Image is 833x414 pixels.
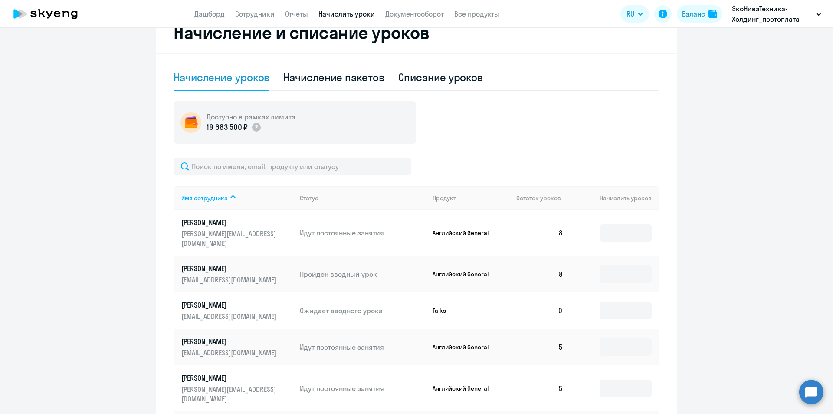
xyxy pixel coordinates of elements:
[516,194,570,202] div: Остаток уроков
[682,9,705,19] div: Баланс
[433,194,510,202] div: Продукт
[570,186,659,210] th: Начислить уроков
[620,5,649,23] button: RU
[181,373,293,404] a: [PERSON_NAME][PERSON_NAME][EMAIL_ADDRESS][DOMAIN_NAME]
[283,70,384,84] div: Начисление пакетов
[174,158,411,175] input: Поиск по имени, email, продукту или статусу
[433,343,498,351] p: Английский General
[181,218,293,248] a: [PERSON_NAME][PERSON_NAME][EMAIL_ADDRESS][DOMAIN_NAME]
[181,311,279,321] p: [EMAIL_ADDRESS][DOMAIN_NAME]
[181,337,293,358] a: [PERSON_NAME][EMAIL_ADDRESS][DOMAIN_NAME]
[180,112,201,133] img: wallet-circle.png
[181,264,293,285] a: [PERSON_NAME][EMAIL_ADDRESS][DOMAIN_NAME]
[318,10,375,18] a: Начислить уроки
[509,256,570,292] td: 8
[181,264,279,273] p: [PERSON_NAME]
[300,269,426,279] p: Пройден вводный урок
[181,300,293,321] a: [PERSON_NAME][EMAIL_ADDRESS][DOMAIN_NAME]
[300,194,318,202] div: Статус
[433,384,498,392] p: Английский General
[174,70,269,84] div: Начисление уроков
[728,3,826,24] button: ЭкоНиваТехника-Холдинг_постоплата 2025 год, ЭКОНИВАТЕХНИКА-ХОЛДИНГ, ООО
[433,270,498,278] p: Английский General
[181,229,279,248] p: [PERSON_NAME][EMAIL_ADDRESS][DOMAIN_NAME]
[509,210,570,256] td: 8
[433,307,498,315] p: Talks
[300,306,426,315] p: Ожидает вводного урока
[181,194,293,202] div: Имя сотрудника
[732,3,813,24] p: ЭкоНиваТехника-Холдинг_постоплата 2025 год, ЭКОНИВАТЕХНИКА-ХОЛДИНГ, ООО
[509,365,570,411] td: 5
[207,122,248,133] p: 19 683 500 ₽
[235,10,275,18] a: Сотрудники
[509,329,570,365] td: 5
[181,275,279,285] p: [EMAIL_ADDRESS][DOMAIN_NAME]
[677,5,722,23] button: Балансbalance
[626,9,634,19] span: RU
[708,10,717,18] img: balance
[181,300,279,310] p: [PERSON_NAME]
[181,194,228,202] div: Имя сотрудника
[181,348,279,358] p: [EMAIL_ADDRESS][DOMAIN_NAME]
[300,384,426,393] p: Идут постоянные занятия
[300,342,426,352] p: Идут постоянные занятия
[300,228,426,238] p: Идут постоянные занятия
[509,292,570,329] td: 0
[454,10,499,18] a: Все продукты
[181,384,279,404] p: [PERSON_NAME][EMAIL_ADDRESS][DOMAIN_NAME]
[194,10,225,18] a: Дашборд
[516,194,561,202] span: Остаток уроков
[174,22,659,43] h2: Начисление и списание уроков
[181,337,279,346] p: [PERSON_NAME]
[433,194,456,202] div: Продукт
[398,70,483,84] div: Списание уроков
[433,229,498,237] p: Английский General
[385,10,444,18] a: Документооборот
[300,194,426,202] div: Статус
[181,373,279,383] p: [PERSON_NAME]
[285,10,308,18] a: Отчеты
[207,112,295,122] h5: Доступно в рамках лимита
[181,218,279,227] p: [PERSON_NAME]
